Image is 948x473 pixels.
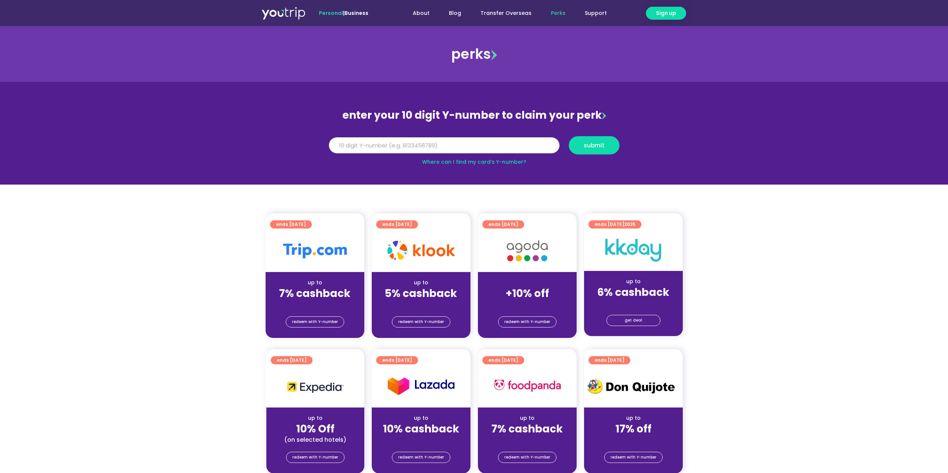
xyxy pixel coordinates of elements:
[504,452,550,463] span: redeem with Y-number
[505,286,549,301] strong: +10% off
[590,299,677,307] div: (for stays only)
[319,9,368,17] span: |
[292,452,338,463] span: redeem with Y-number
[376,356,418,364] a: ends [DATE]
[541,6,575,20] a: Perks
[575,6,616,20] a: Support
[589,356,630,364] a: ends [DATE]
[624,221,635,227] span: 2025
[488,356,518,364] span: ends [DATE]
[276,220,306,228] span: ends [DATE]
[270,220,312,228] a: ends [DATE]
[398,452,444,463] span: redeem with Y-number
[482,220,524,228] a: ends [DATE]
[590,436,677,444] div: (for stays only)
[292,317,338,327] span: redeem with Y-number
[615,422,651,436] strong: 17% off
[272,279,358,287] div: up to
[484,300,571,308] div: (for stays only)
[595,356,624,364] span: ends [DATE]
[590,278,677,285] div: up to
[611,452,656,463] span: redeem with Y-number
[590,414,677,422] div: up to
[376,220,418,228] a: ends [DATE]
[484,414,571,422] div: up to
[345,9,368,17] a: Business
[272,300,358,308] div: (for stays only)
[482,356,524,364] a: ends [DATE]
[488,220,518,228] span: ends [DATE]
[383,422,459,436] strong: 10% cashback
[422,158,526,166] a: Where can I find my card’s Y-number?
[504,317,550,327] span: redeem with Y-number
[319,9,343,17] span: Personal
[382,220,412,228] span: ends [DATE]
[378,300,465,308] div: (for stays only)
[520,279,534,286] span: up to
[403,6,439,20] a: About
[625,315,642,326] span: get deal
[656,9,676,17] span: Sign up
[329,136,619,160] form: Y Number
[272,414,358,422] div: up to
[296,422,335,436] strong: 10% Off
[498,316,557,327] a: redeem with Y-number
[378,436,465,444] div: (for stays only)
[271,356,313,364] a: ends [DATE]
[569,136,619,154] button: submit
[584,143,605,148] span: submit
[378,279,465,287] div: up to
[589,220,641,228] a: ends [DATE]2025
[606,315,660,326] a: get deal
[277,356,307,364] span: ends [DATE]
[385,286,457,301] strong: 5% cashback
[398,317,444,327] span: redeem with Y-number
[392,452,450,463] a: redeem with Y-number
[604,452,663,463] a: redeem with Y-number
[498,452,557,463] a: redeem with Y-number
[595,220,635,228] span: ends [DATE]
[279,286,351,301] strong: 7% cashback
[325,106,623,125] div: enter your 10 digit Y-number to claim your perk
[378,414,465,422] div: up to
[646,7,686,20] a: Sign up
[286,452,345,463] a: redeem with Y-number
[329,137,559,154] input: 10 digit Y-number (e.g. 8123456789)
[272,436,358,444] div: (on selected hotels)
[597,285,669,300] strong: 6% cashback
[286,316,344,327] a: redeem with Y-number
[484,436,571,444] div: (for stays only)
[471,6,541,20] a: Transfer Overseas
[389,6,616,20] nav: Menu
[439,6,471,20] a: Blog
[382,356,412,364] span: ends [DATE]
[392,316,450,327] a: redeem with Y-number
[491,422,563,436] strong: 7% cashback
